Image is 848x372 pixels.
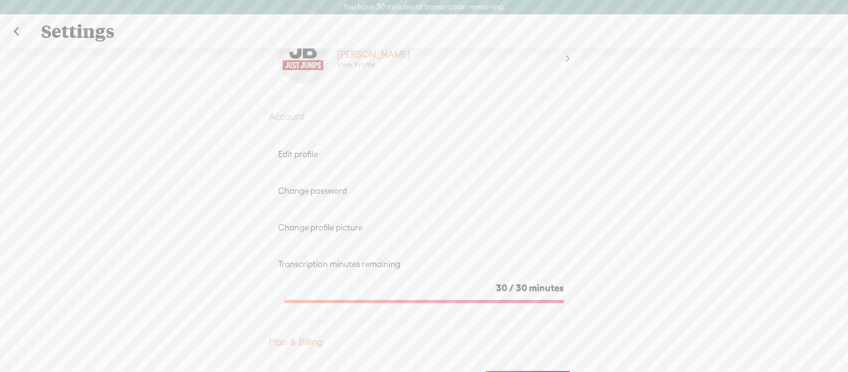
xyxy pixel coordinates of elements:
div: Change profile picture [278,222,570,233]
div: Settings [32,16,817,48]
div: Transcription minutes remaining [278,259,570,270]
div: Plan & Billing [269,336,579,348]
div: Account [269,111,579,123]
label: You have 30 minutes of transcription remaining. [343,2,505,12]
div: [PERSON_NAME] [337,48,410,61]
span: 30 [496,283,507,293]
div: Edit profile [278,149,570,160]
span: 30 [516,283,527,293]
span: minutes [529,283,564,293]
div: Change password [278,186,570,196]
div: View Profile [337,60,375,70]
span: / [509,283,514,293]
